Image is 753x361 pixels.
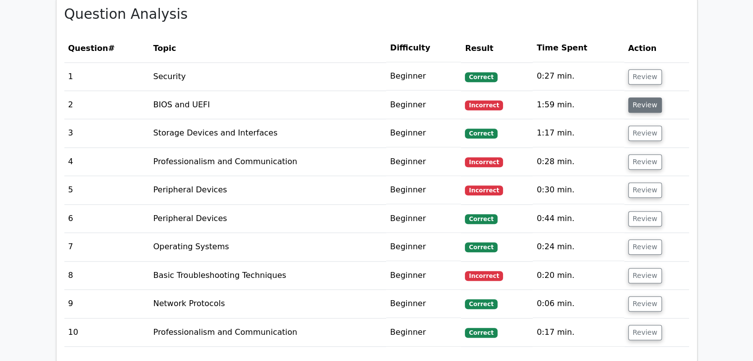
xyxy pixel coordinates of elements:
[64,6,689,23] h3: Question Analysis
[628,182,662,198] button: Review
[628,325,662,340] button: Review
[628,239,662,255] button: Review
[386,176,461,204] td: Beginner
[533,233,624,261] td: 0:24 min.
[533,119,624,147] td: 1:17 min.
[628,211,662,226] button: Review
[149,119,386,147] td: Storage Devices and Interfaces
[149,290,386,318] td: Network Protocols
[386,205,461,233] td: Beginner
[533,34,624,62] th: Time Spent
[628,69,662,85] button: Review
[465,72,497,82] span: Correct
[386,91,461,119] td: Beginner
[628,126,662,141] button: Review
[64,119,150,147] td: 3
[533,148,624,176] td: 0:28 min.
[465,157,503,167] span: Incorrect
[465,214,497,224] span: Correct
[386,119,461,147] td: Beginner
[64,233,150,261] td: 7
[149,318,386,347] td: Professionalism and Communication
[386,62,461,90] td: Beginner
[465,299,497,309] span: Correct
[149,176,386,204] td: Peripheral Devices
[149,34,386,62] th: Topic
[465,185,503,195] span: Incorrect
[628,97,662,113] button: Review
[465,129,497,138] span: Correct
[149,91,386,119] td: BIOS and UEFI
[149,62,386,90] td: Security
[533,176,624,204] td: 0:30 min.
[628,296,662,312] button: Review
[461,34,533,62] th: Result
[533,205,624,233] td: 0:44 min.
[624,34,689,62] th: Action
[386,290,461,318] td: Beginner
[533,62,624,90] td: 0:27 min.
[64,290,150,318] td: 9
[149,233,386,261] td: Operating Systems
[64,34,150,62] th: #
[628,268,662,283] button: Review
[149,262,386,290] td: Basic Troubleshooting Techniques
[533,262,624,290] td: 0:20 min.
[68,44,108,53] span: Question
[64,176,150,204] td: 5
[149,148,386,176] td: Professionalism and Communication
[465,242,497,252] span: Correct
[465,100,503,110] span: Incorrect
[64,262,150,290] td: 8
[628,154,662,170] button: Review
[386,262,461,290] td: Beginner
[64,62,150,90] td: 1
[64,205,150,233] td: 6
[386,34,461,62] th: Difficulty
[386,233,461,261] td: Beginner
[465,271,503,281] span: Incorrect
[149,205,386,233] td: Peripheral Devices
[64,318,150,347] td: 10
[533,91,624,119] td: 1:59 min.
[386,148,461,176] td: Beginner
[465,328,497,338] span: Correct
[386,318,461,347] td: Beginner
[533,318,624,347] td: 0:17 min.
[64,148,150,176] td: 4
[64,91,150,119] td: 2
[533,290,624,318] td: 0:06 min.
